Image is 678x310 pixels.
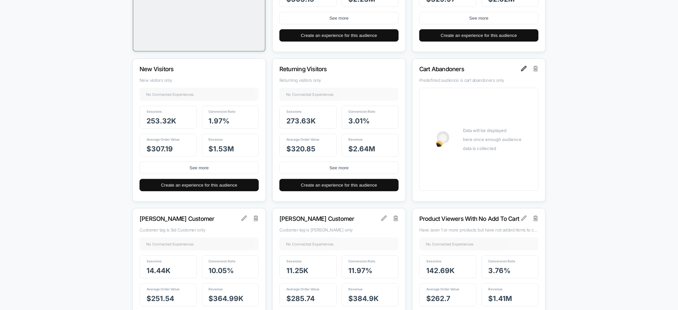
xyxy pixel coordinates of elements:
[533,66,538,71] img: delete
[349,259,376,263] span: Conversion Rate
[209,137,223,141] span: Revenue
[140,179,259,191] button: Create an experience for this audience
[286,109,302,113] span: Sessions
[419,66,520,73] p: Cart Abandoners
[279,215,381,222] p: [PERSON_NAME] Customer
[286,259,302,263] span: Sessions
[349,145,376,153] span: $ 2.64M
[209,266,234,275] span: 10.05 %
[394,216,398,221] img: delete
[286,287,319,291] span: Average Order Value
[209,117,230,125] span: 1.97 %
[489,259,515,263] span: Conversion Rate
[147,259,162,263] span: Sessions
[279,162,399,174] button: See more
[381,216,387,221] img: edit
[279,66,381,73] p: Returning Visitors
[140,227,259,232] span: Customer tag is Sid Customer only
[419,77,538,83] span: Predefined audience is cart abandoners only
[349,294,379,303] span: $ 384.9k
[279,29,399,42] button: Create an experience for this audience
[140,162,259,174] button: See more
[349,266,373,275] span: 11.97 %
[463,126,521,153] div: Data will be displayed here once enough audience data is collected
[286,137,319,141] span: Average Order Value
[147,145,173,153] span: $ 307.19
[209,109,236,113] span: Conversion Rate
[426,294,450,303] span: $ 262.7
[419,12,538,24] button: See more
[209,259,236,263] span: Conversion Rate
[147,109,162,113] span: Sessions
[279,12,399,24] button: See more
[147,137,179,141] span: Average Order Value
[286,294,315,303] span: $ 285.74
[140,215,241,222] p: [PERSON_NAME] Customer
[209,287,223,291] span: Revenue
[279,179,399,191] button: Create an experience for this audience
[489,287,503,291] span: Revenue
[286,117,316,125] span: 273.63k
[241,216,247,221] img: edit
[279,77,399,83] span: Returning visitors only
[209,145,234,153] span: $ 1.53M
[349,287,363,291] span: Revenue
[426,287,459,291] span: Average Order Value
[349,117,370,125] span: 3.01 %
[419,215,520,222] p: Product Viewers With No Add To Cart
[147,266,170,275] span: 14.44k
[286,266,308,275] span: 11.25k
[419,29,538,42] button: Create an experience for this audience
[489,294,512,303] span: $ 1.41M
[426,259,442,263] span: Sessions
[533,216,538,221] img: delete
[140,66,241,73] p: New Visitors
[147,117,176,125] span: 253.32k
[419,227,538,232] span: Have seen 1 or more products but have not added items to cart.
[279,227,399,232] span: Customer tag is [PERSON_NAME] only
[521,66,526,71] img: edit
[349,109,376,113] span: Conversion Rate
[286,145,315,153] span: $ 320.85
[140,77,259,83] span: New visitors only
[147,287,179,291] span: Average Order Value
[489,266,511,275] span: 3.76 %
[521,216,526,221] img: edit
[436,131,450,147] img: bulb
[349,137,363,141] span: Revenue
[147,294,174,303] span: $ 251.54
[426,266,455,275] span: 142.69k
[209,294,244,303] span: $ 364.99k
[254,216,258,221] img: delete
